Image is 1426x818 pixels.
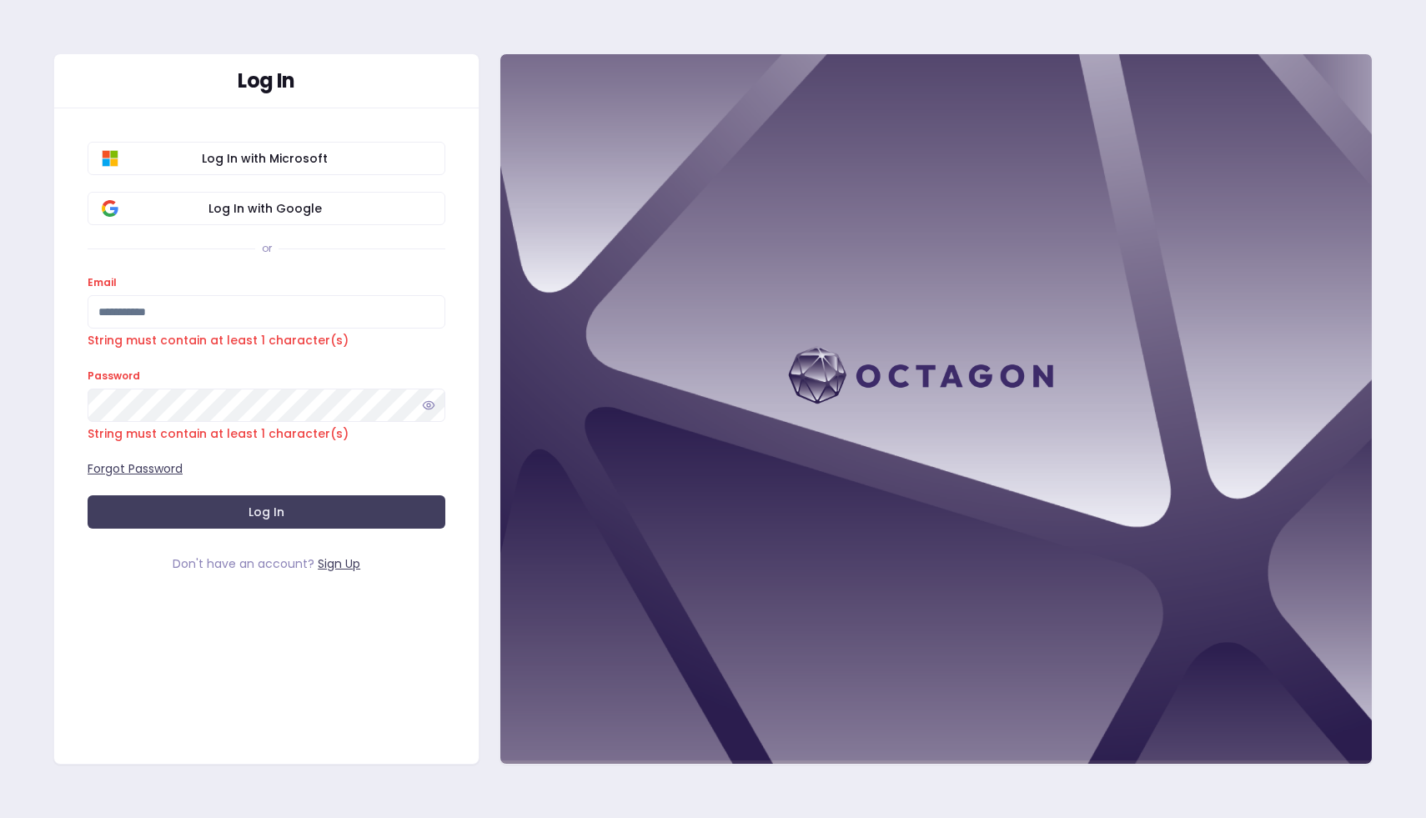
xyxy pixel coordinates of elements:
div: or [262,242,272,255]
div: Don't have an account? [88,555,445,572]
button: Log In with Microsoft [88,142,445,175]
span: Log In with Google [98,200,431,217]
button: Log In [88,495,445,529]
p: String must contain at least 1 character(s) [88,425,445,442]
span: Log In with Microsoft [98,150,431,167]
label: Password [88,369,140,383]
p: String must contain at least 1 character(s) [88,332,445,349]
a: Forgot Password [88,460,183,477]
button: Log In with Google [88,192,445,225]
span: Log In [249,504,284,520]
label: Email [88,275,117,289]
div: Log In [88,71,445,91]
a: Sign Up [318,555,360,572]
